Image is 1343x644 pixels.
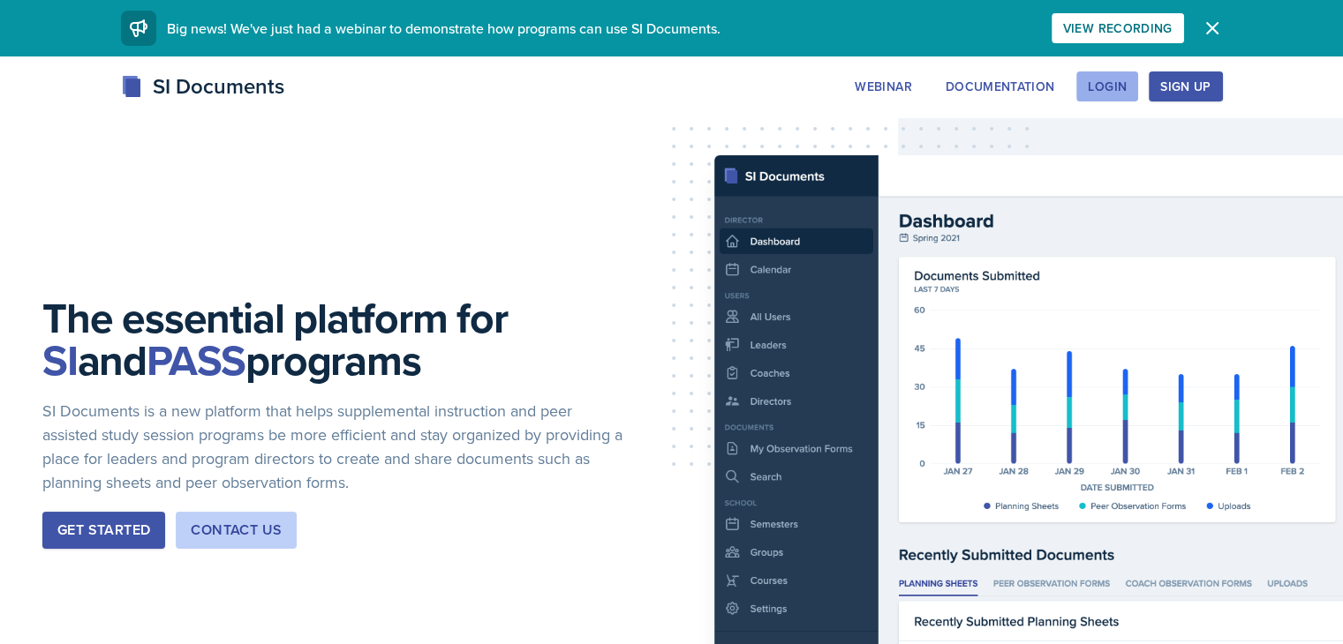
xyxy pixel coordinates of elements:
[1063,21,1173,35] div: View Recording
[191,520,282,541] div: Contact Us
[57,520,150,541] div: Get Started
[843,71,923,101] button: Webinar
[855,79,911,94] div: Webinar
[934,71,1067,101] button: Documentation
[1076,71,1138,101] button: Login
[42,512,165,549] button: Get Started
[176,512,297,549] button: Contact Us
[167,19,721,38] span: Big news! We've just had a webinar to demonstrate how programs can use SI Documents.
[1052,13,1184,43] button: View Recording
[1149,71,1222,101] button: Sign Up
[121,71,284,102] div: SI Documents
[1088,79,1127,94] div: Login
[1160,79,1211,94] div: Sign Up
[946,79,1055,94] div: Documentation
